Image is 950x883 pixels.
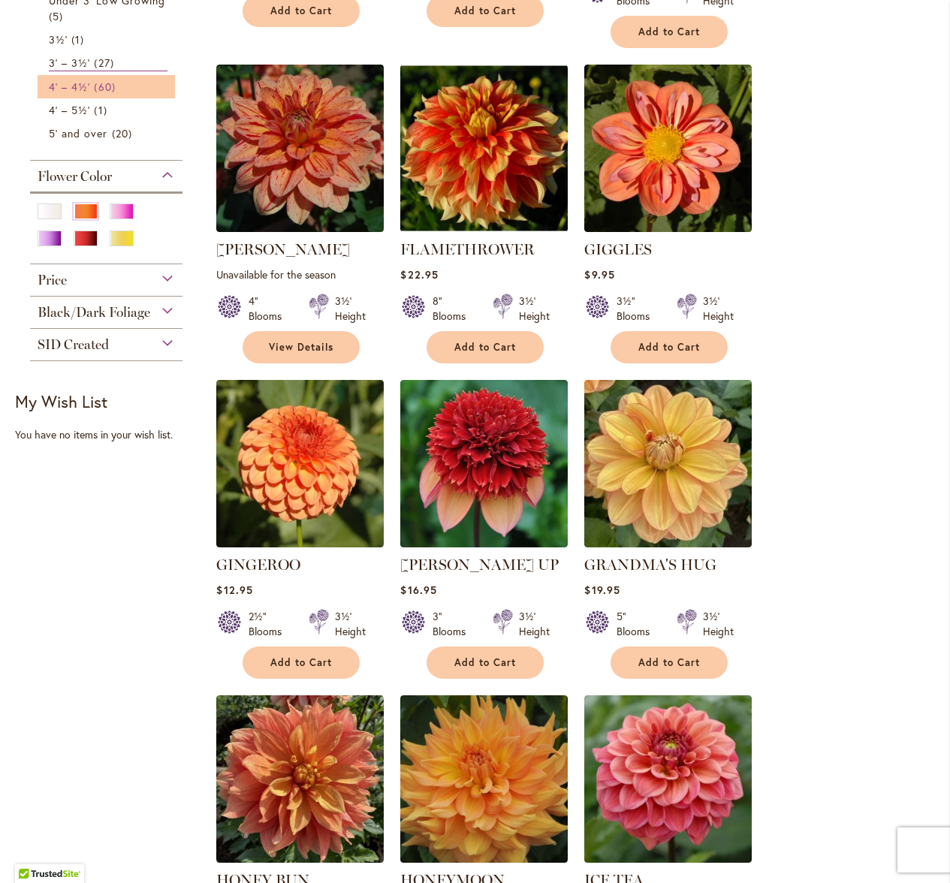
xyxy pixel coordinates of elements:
a: GIGGLES [584,221,752,235]
a: 3' – 3½' 27 [49,55,167,71]
span: 4' – 5½' [49,103,90,117]
span: View Details [269,341,333,354]
div: 3" Blooms [433,609,475,639]
span: $19.95 [584,583,620,597]
button: Add to Cart [243,646,360,679]
img: GRANDMA'S HUG [584,380,752,547]
a: FLAMETHROWER [400,221,568,235]
a: 5' and over 20 [49,125,167,141]
div: You have no items in your wish list. [15,427,207,442]
span: 3½' [49,32,68,47]
a: GRANDMA'S HUG [584,556,716,574]
a: Elijah Mason [216,221,384,235]
span: 3' – 3½' [49,56,90,70]
span: Add to Cart [454,656,516,669]
img: FLAMETHROWER [400,65,568,232]
button: Add to Cart [427,646,544,679]
span: $12.95 [216,583,252,597]
span: 5 [49,8,67,24]
span: Add to Cart [638,341,700,354]
span: Add to Cart [638,656,700,669]
div: 2½" Blooms [249,609,291,639]
img: GIGGLES [584,65,752,232]
a: Honeymoon [400,851,568,866]
div: 3½' Height [335,609,366,639]
img: GINGEROO [216,380,384,547]
p: Unavailable for the season [216,267,384,282]
span: $16.95 [400,583,436,597]
span: 20 [112,125,136,141]
a: View Details [243,331,360,363]
span: Black/Dark Foliage [38,304,150,321]
button: Add to Cart [611,646,728,679]
div: 3½' Height [703,294,734,324]
button: Add to Cart [427,331,544,363]
button: Add to Cart [611,16,728,48]
span: 1 [71,32,88,47]
span: Price [38,272,67,288]
div: 4" Blooms [249,294,291,324]
a: GIGGLES [584,240,652,258]
span: $22.95 [400,267,438,282]
span: Add to Cart [270,5,332,17]
div: 3½" Blooms [617,294,659,324]
a: [PERSON_NAME] UP [400,556,559,574]
span: Add to Cart [270,656,332,669]
span: 1 [94,102,110,118]
a: FLAMETHROWER [400,240,535,258]
div: 3½' Height [335,294,366,324]
span: Flower Color [38,168,112,185]
span: 4' – 4½' [49,80,90,94]
span: SID Created [38,336,109,353]
img: GITTY UP [400,380,568,547]
span: 60 [94,79,119,95]
a: 4' – 5½' 1 [49,102,167,118]
span: Add to Cart [638,26,700,38]
span: $9.95 [584,267,614,282]
div: 3½' Height [519,609,550,639]
span: Add to Cart [454,341,516,354]
a: GRANDMA'S HUG [584,536,752,550]
a: 3½' 1 [49,32,167,47]
div: 8" Blooms [433,294,475,324]
img: Elijah Mason [216,65,384,232]
button: Add to Cart [611,331,728,363]
a: GITTY UP [400,536,568,550]
a: Honey Bun [216,851,384,866]
a: GINGEROO [216,556,300,574]
div: 3½' Height [703,609,734,639]
img: Honeymoon [400,695,568,863]
div: 5" Blooms [617,609,659,639]
img: ICE TEA [584,695,752,863]
span: 5' and over [49,126,108,140]
span: 27 [94,55,117,71]
strong: My Wish List [15,390,107,412]
a: 4' – 4½' 60 [49,79,167,95]
a: ICE TEA [584,851,752,866]
a: [PERSON_NAME] [216,240,350,258]
a: GINGEROO [216,536,384,550]
div: 3½' Height [519,294,550,324]
span: Add to Cart [454,5,516,17]
iframe: Launch Accessibility Center [11,830,53,872]
img: Honey Bun [216,695,384,863]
